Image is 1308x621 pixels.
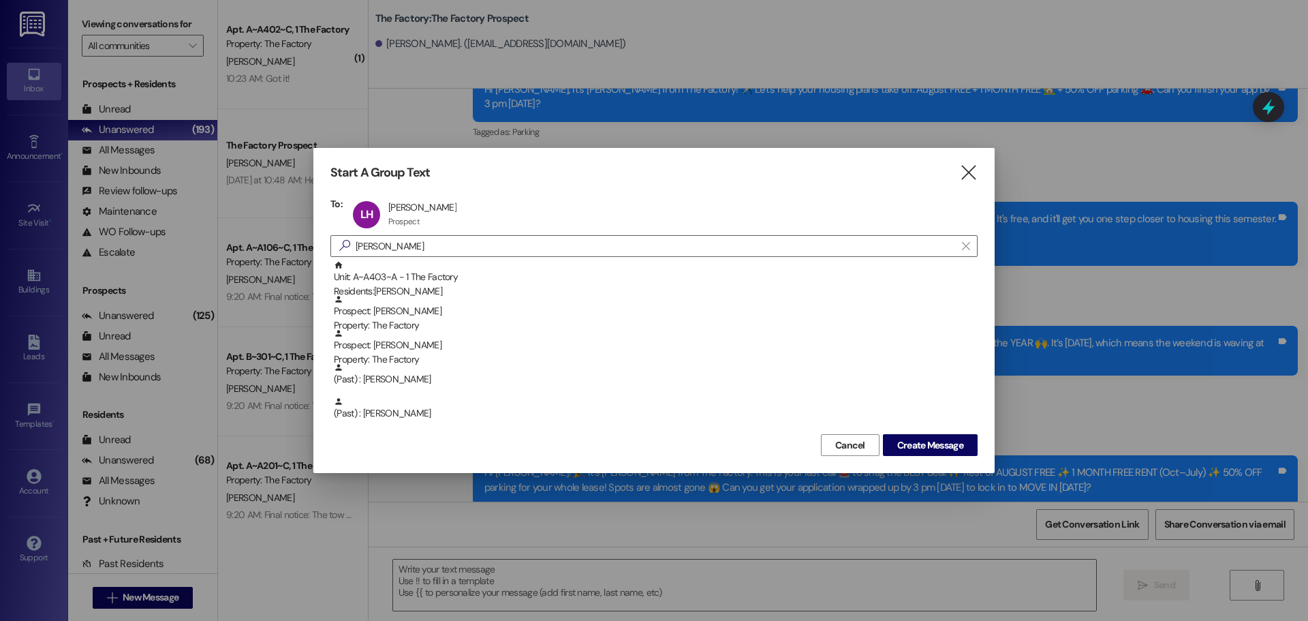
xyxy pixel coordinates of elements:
[334,284,978,299] div: Residents: [PERSON_NAME]
[356,237,955,256] input: Search for any contact or apartment
[955,236,977,256] button: Clear text
[835,438,865,453] span: Cancel
[821,434,879,456] button: Cancel
[334,294,978,333] div: Prospect: [PERSON_NAME]
[334,352,978,367] div: Property: The Factory
[334,239,356,253] i: 
[330,363,978,397] div: (Past) : [PERSON_NAME]
[959,166,978,180] i: 
[334,260,978,299] div: Unit: A~A403~A - 1 The Factory
[334,329,978,367] div: Prospect: [PERSON_NAME]
[330,329,978,363] div: Prospect: [PERSON_NAME]Property: The Factory
[334,363,978,387] div: (Past) : [PERSON_NAME]
[334,318,978,333] div: Property: The Factory
[330,294,978,329] div: Prospect: [PERSON_NAME]Property: The Factory
[962,241,969,252] i: 
[330,260,978,294] div: Unit: A~A403~A - 1 The FactoryResidents:[PERSON_NAME]
[334,397,978,421] div: (Past) : [PERSON_NAME]
[330,165,430,181] h3: Start A Group Text
[388,201,456,213] div: [PERSON_NAME]
[330,397,978,431] div: (Past) : [PERSON_NAME]
[897,438,963,453] span: Create Message
[883,434,978,456] button: Create Message
[360,207,373,222] span: LH
[388,216,420,227] div: Prospect
[330,198,343,210] h3: To:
